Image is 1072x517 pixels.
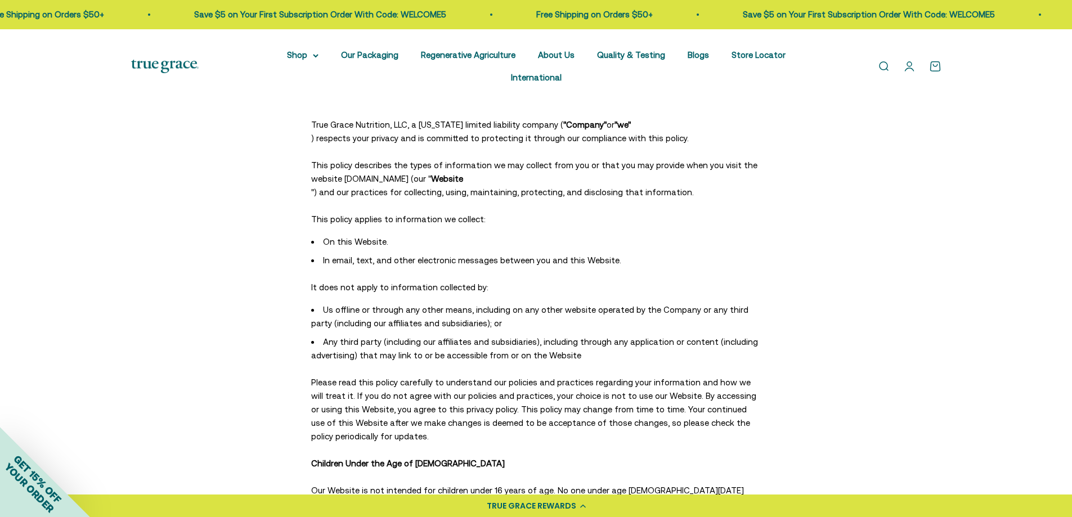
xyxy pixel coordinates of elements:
span: ") and our practices for collecting, using, maintaining, protecting, and disclosing that informat... [311,186,694,199]
span: Us offline or through any other means, including on any other website operated by the Company or ... [311,305,748,328]
p: Save $5 on Your First Subscription Order With Code: WELCOME5 [172,8,424,21]
a: Free Shipping on Orders $50+ [514,10,631,19]
summary: Shop [287,48,319,62]
a: International [511,73,562,82]
span: "we" [615,120,631,129]
span: In email, text, and other electronic messages between you and this Website. [323,255,621,265]
a: Quality & Testing [597,50,665,60]
span: Please read this policy carefully to understand our policies and practices regarding your informa... [311,377,756,441]
span: It does not apply to information collected by: [311,282,488,292]
span: Any third party (including our affiliates and subsidiaries), including through any application or... [311,337,758,360]
a: Our Packaging [341,50,398,60]
span: ) respects your privacy and is committed to protecting it through our compliance with this policy. [311,132,689,145]
div: TRUE GRACE REWARDS [487,500,576,512]
span: or [607,118,615,132]
span: True Grace Nutrition, LLC, a [US_STATE] limited liability company ( [311,120,563,129]
span: This policy describes the types of information we may collect from you or that you may provide wh... [311,160,757,183]
a: Store Locator [732,50,786,60]
a: Regenerative Agriculture [421,50,515,60]
span: This policy applies to information we collect: [311,214,486,224]
span: GET 15% OFF [11,453,64,505]
span: YOUR ORDER [2,461,56,515]
p: Save $5 on Your First Subscription Order With Code: WELCOME5 [721,8,973,21]
span: On this Website. [323,237,388,246]
span: Website [431,174,463,183]
span: Children Under the Age of [DEMOGRAPHIC_DATA] [311,458,505,468]
a: About Us [538,50,575,60]
a: Blogs [688,50,709,60]
span: "Company" [563,120,607,129]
